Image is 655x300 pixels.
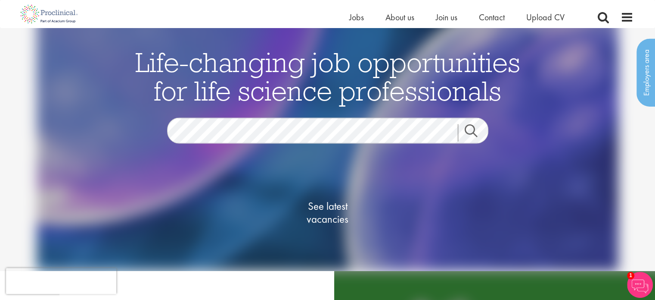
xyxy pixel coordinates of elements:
a: Job search submit button [458,124,495,142]
a: Jobs [349,12,364,23]
a: See latestvacancies [285,165,371,260]
a: About us [385,12,414,23]
a: Join us [436,12,457,23]
img: Chatbot [627,272,653,298]
span: Life-changing job opportunities for life science professionals [135,45,520,108]
a: Upload CV [526,12,565,23]
span: See latest vacancies [285,200,371,226]
a: Contact [479,12,505,23]
span: 1 [627,272,634,279]
img: candidate home [37,14,619,271]
iframe: reCAPTCHA [6,268,116,294]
